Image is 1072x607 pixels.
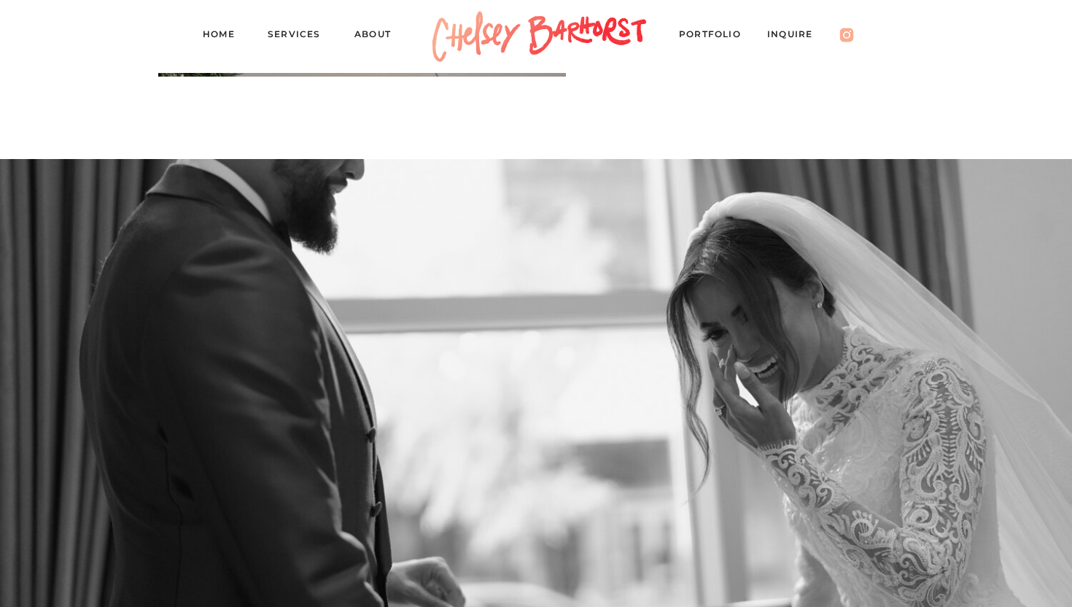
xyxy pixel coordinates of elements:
[354,26,405,47] a: About
[268,26,333,47] a: Services
[767,26,827,47] a: Inquire
[203,26,246,47] a: Home
[679,26,755,47] a: PORTFOLIO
